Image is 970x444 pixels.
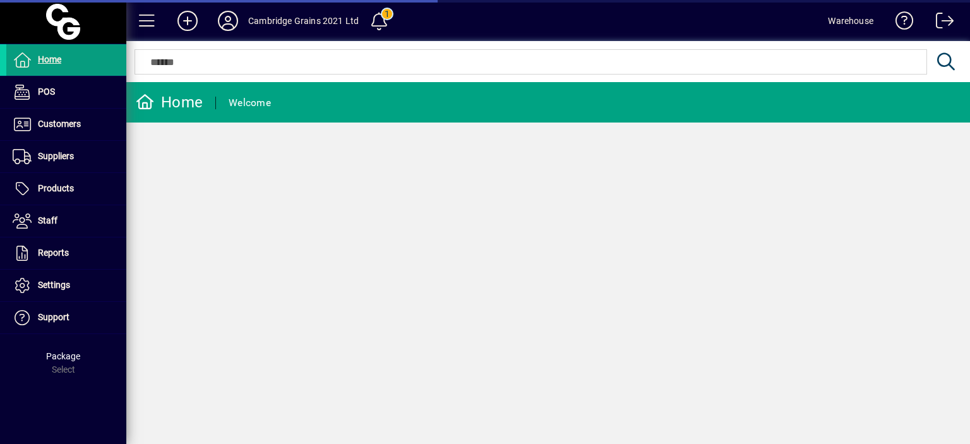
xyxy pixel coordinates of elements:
[6,173,126,205] a: Products
[38,54,61,64] span: Home
[38,151,74,161] span: Suppliers
[136,92,203,112] div: Home
[886,3,914,44] a: Knowledge Base
[38,87,55,97] span: POS
[828,11,873,31] div: Warehouse
[926,3,954,44] a: Logout
[229,93,271,113] div: Welcome
[38,215,57,225] span: Staff
[46,351,80,361] span: Package
[6,237,126,269] a: Reports
[6,205,126,237] a: Staff
[6,141,126,172] a: Suppliers
[6,302,126,333] a: Support
[6,76,126,108] a: POS
[208,9,248,32] button: Profile
[38,119,81,129] span: Customers
[38,248,69,258] span: Reports
[248,11,359,31] div: Cambridge Grains 2021 Ltd
[167,9,208,32] button: Add
[6,109,126,140] a: Customers
[6,270,126,301] a: Settings
[38,183,74,193] span: Products
[38,312,69,322] span: Support
[38,280,70,290] span: Settings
